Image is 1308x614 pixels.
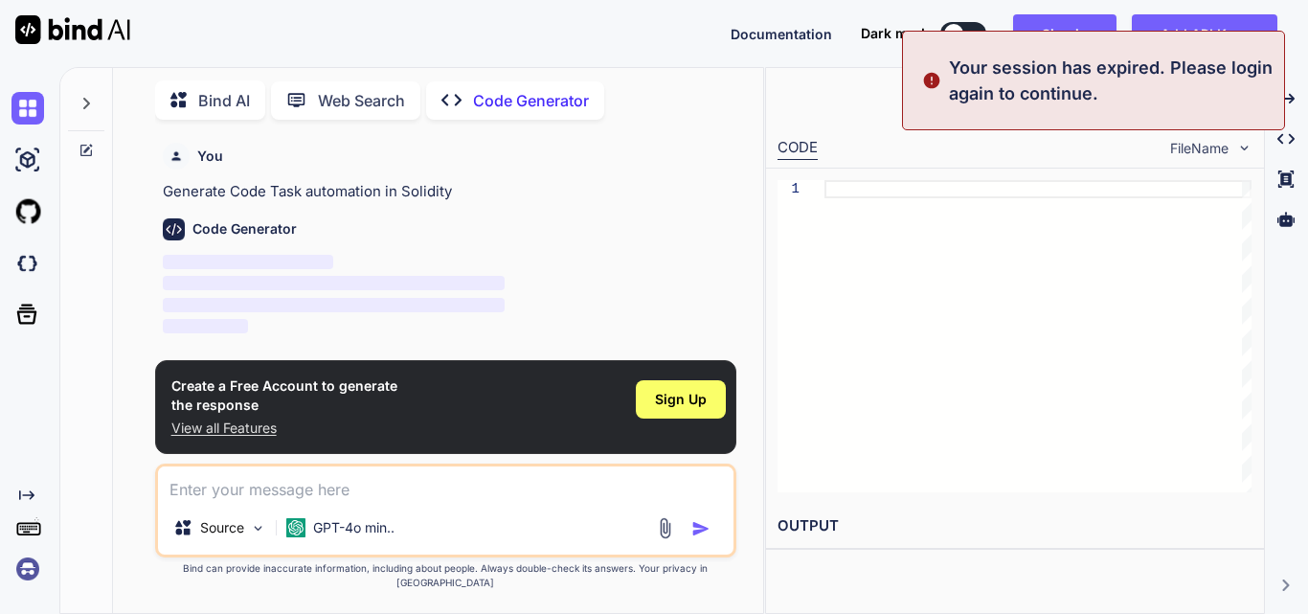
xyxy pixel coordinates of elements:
[473,89,589,112] p: Code Generator
[171,376,397,415] h1: Create a Free Account to generate the response
[766,504,1264,549] h2: OUTPUT
[778,180,800,198] div: 1
[1236,140,1252,156] img: chevron down
[655,390,707,409] span: Sign Up
[163,298,505,312] span: ‌
[163,181,733,203] p: Generate Code Task automation in Solidity
[778,137,818,160] div: CODE
[198,89,250,112] p: Bind AI
[163,276,505,290] span: ‌
[163,255,334,269] span: ‌
[192,219,297,239] h6: Code Generator
[318,89,405,112] p: Web Search
[313,518,395,537] p: GPT-4o min..
[11,144,44,176] img: ai-studio
[949,55,1273,106] p: Your session has expired. Please login again to continue.
[11,195,44,228] img: githubLight
[286,518,305,537] img: GPT-4o mini
[1013,14,1116,53] button: Sign in
[691,519,710,538] img: icon
[861,24,933,43] span: Dark mode
[197,147,223,166] h6: You
[11,553,44,585] img: signin
[1132,14,1277,53] button: Add API Keys
[922,55,941,106] img: alert
[200,518,244,537] p: Source
[15,15,130,44] img: Bind AI
[171,419,397,438] p: View all Features
[1170,139,1229,158] span: FileName
[731,26,832,42] span: Documentation
[155,561,736,590] p: Bind can provide inaccurate information, including about people. Always double-check its answers....
[11,92,44,125] img: chat
[11,247,44,280] img: darkCloudIdeIcon
[654,517,676,539] img: attachment
[731,24,832,44] button: Documentation
[163,319,248,333] span: ‌
[250,520,266,536] img: Pick Models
